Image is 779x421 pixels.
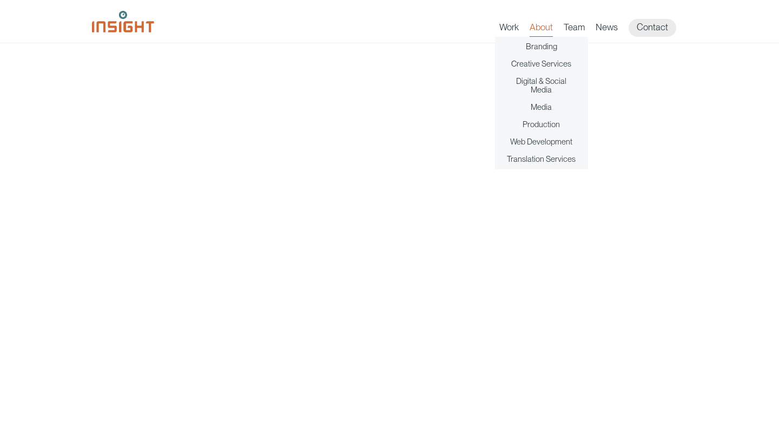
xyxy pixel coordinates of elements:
[507,155,576,163] a: Translation Services
[499,19,687,37] nav: primary navigation menu
[511,60,571,68] a: Creative Services
[531,103,552,111] a: Media
[530,22,553,37] a: About
[629,19,676,37] a: Contact
[564,22,585,37] a: Team
[596,22,618,37] a: News
[523,120,560,129] a: Production
[499,22,519,37] a: Work
[526,42,557,51] a: Branding
[92,11,154,32] img: Insight Marketing Design
[510,137,572,146] a: Web Development
[506,77,577,94] a: Digital & Social Media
